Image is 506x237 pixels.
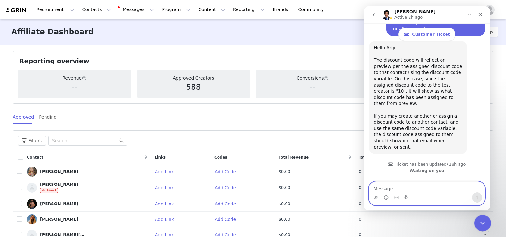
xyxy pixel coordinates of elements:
[438,3,452,17] button: Search
[279,168,290,175] span: $0.00
[359,216,361,222] span: 0
[279,155,309,160] span: Total Revenue
[359,155,397,160] span: Total Conversions
[48,136,127,146] input: Search...
[155,214,179,224] button: Add Link
[155,167,179,177] button: Add Link
[40,217,78,222] div: [PERSON_NAME]
[72,82,77,93] h5: --
[27,214,37,224] img: 0799c437-d07d-4a74-b751-2c4c2c3e9450.jpg
[214,183,241,193] button: Add Code
[40,201,78,206] div: [PERSON_NAME]
[186,82,201,93] h5: 588
[19,56,89,66] h2: Reporting overview
[359,201,361,207] span: 0
[78,3,115,17] button: Contacts
[359,185,361,191] span: 0
[27,199,37,209] img: daf5f2cd-1a36-4712-b2bd-c05004d5be36.jpg
[18,136,46,146] button: Filters
[115,3,158,17] button: Messages
[62,75,86,82] p: Revenue
[158,3,194,17] button: Program
[155,183,179,193] button: Add Link
[452,3,466,17] a: Tasks
[229,3,268,17] button: Reporting
[33,3,78,17] button: Recruitment
[214,167,241,177] button: Add Code
[155,155,166,160] span: Links
[194,3,229,17] button: Content
[119,138,124,143] i: icon: search
[13,110,34,124] div: Approved
[297,75,329,82] p: Conversions
[466,3,480,17] button: Notifications
[214,214,241,224] button: Add Code
[481,5,501,15] button: Profile
[279,185,290,191] span: $0.00
[279,201,290,207] span: $0.00
[294,3,330,17] a: Community
[40,182,78,187] div: [PERSON_NAME]
[269,3,294,17] a: Brands
[39,110,57,124] div: Pending
[310,82,315,93] h5: --
[27,183,37,193] img: c191fce1-6202-4c22-8a05-d5a819da9ddd--s.jpg
[484,5,495,15] img: placeholder-profile.jpg
[155,199,179,209] button: Add Link
[27,167,37,177] img: 62ecd683-2e0c-4246-9ae1-725e1ff772be.jpg
[40,188,58,193] span: Archived
[173,75,214,82] p: Approved Creators
[474,215,491,232] iframe: Intercom live chat
[364,6,490,210] iframe: Intercom live chat
[5,7,27,13] img: grin logo
[214,199,241,209] button: Add Code
[40,169,78,174] div: [PERSON_NAME]
[11,26,94,38] h3: Affiliate Dashboard
[279,216,290,222] span: $0.00
[27,155,43,160] span: Contact
[214,155,227,160] span: Codes
[359,168,361,175] span: 0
